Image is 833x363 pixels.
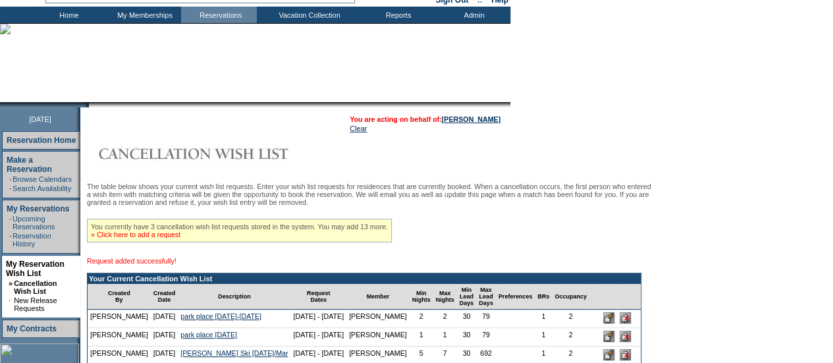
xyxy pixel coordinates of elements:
[151,310,178,328] td: [DATE]
[496,284,535,310] td: Preferences
[293,349,344,357] nobr: [DATE] - [DATE]
[9,215,11,231] td: ·
[14,296,57,312] a: New Release Requests
[552,310,589,328] td: 2
[89,102,90,107] img: blank.gif
[29,115,51,123] span: [DATE]
[13,215,55,231] a: Upcoming Reservations
[535,284,552,310] td: BRs
[87,257,176,265] span: Request added successfully!
[9,232,11,248] td: ·
[9,279,13,287] b: »
[535,328,552,347] td: 1
[433,328,457,347] td: 1
[88,328,151,347] td: [PERSON_NAME]
[457,328,477,347] td: 30
[457,310,477,328] td: 30
[87,219,392,242] div: You currently have 3 cancellation wish list requests stored in the system. You may add 13 more.
[105,7,181,23] td: My Memberships
[433,284,457,310] td: Max Nights
[13,184,71,192] a: Search Availability
[293,312,344,320] nobr: [DATE] - [DATE]
[346,310,410,328] td: [PERSON_NAME]
[178,284,290,310] td: Description
[7,324,57,333] a: My Contracts
[410,310,433,328] td: 2
[552,328,589,347] td: 2
[151,328,178,347] td: [DATE]
[88,273,641,284] td: Your Current Cancellation Wish List
[257,7,359,23] td: Vacation Collection
[180,312,261,320] a: park place [DATE]-[DATE]
[91,231,180,238] a: » Click here to add a request
[350,125,367,132] a: Clear
[14,279,57,295] a: Cancellation Wish List
[180,331,237,339] a: park place [DATE]
[13,175,72,183] a: Browse Calendars
[30,7,105,23] td: Home
[535,310,552,328] td: 1
[87,140,350,167] img: Cancellation Wish List
[359,7,435,23] td: Reports
[13,232,51,248] a: Reservation History
[7,155,52,174] a: Make a Reservation
[9,296,13,312] td: ·
[293,331,344,339] nobr: [DATE] - [DATE]
[620,312,631,323] input: Delete this Request
[151,284,178,310] td: Created Date
[457,284,477,310] td: Min Lead Days
[476,328,496,347] td: 79
[476,284,496,310] td: Max Lead Days
[180,349,288,357] a: [PERSON_NAME] Ski [DATE]/Mar
[603,331,614,342] input: Edit this Request
[346,328,410,347] td: [PERSON_NAME]
[9,175,11,183] td: ·
[476,310,496,328] td: 79
[620,331,631,342] input: Delete this Request
[88,284,151,310] td: Created By
[603,312,614,323] input: Edit this Request
[410,328,433,347] td: 1
[9,184,11,192] td: ·
[433,310,457,328] td: 2
[620,349,631,360] input: Delete this Request
[350,115,500,123] span: You are acting on behalf of:
[7,136,76,145] a: Reservation Home
[346,284,410,310] td: Member
[290,284,346,310] td: Request Dates
[7,204,69,213] a: My Reservations
[410,284,433,310] td: Min Nights
[181,7,257,23] td: Reservations
[435,7,510,23] td: Admin
[84,102,89,107] img: promoShadowLeftCorner.gif
[552,284,589,310] td: Occupancy
[6,260,65,278] a: My Reservation Wish List
[442,115,500,123] a: [PERSON_NAME]
[603,349,614,360] input: Edit this Request
[88,310,151,328] td: [PERSON_NAME]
